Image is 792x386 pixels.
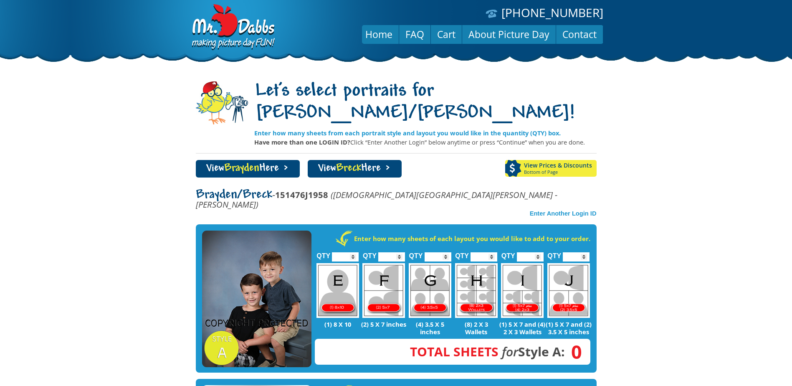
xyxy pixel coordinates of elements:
img: G [409,263,451,318]
img: J [547,263,590,318]
img: H [455,263,498,318]
a: View Prices & DiscountsBottom of Page [505,160,597,177]
p: (1) 8 X 10 [315,320,361,328]
strong: Style A: [410,343,565,360]
a: [PHONE_NUMBER] [501,5,603,20]
img: E [316,263,359,318]
a: Cart [431,24,462,44]
a: About Picture Day [462,24,556,44]
em: for [502,343,518,360]
p: (1) 5 X 7 and (2) 3.5 X 5 inches [546,320,592,335]
label: QTY [363,243,377,264]
img: I [501,263,544,318]
h1: Let's select portraits for [PERSON_NAME]/[PERSON_NAME]! [254,81,597,125]
p: (8) 2 X 3 Wallets [453,320,499,335]
label: QTY [455,243,469,264]
img: Dabbs Company [189,4,276,51]
strong: Enter how many sheets of each layout you would like to add to your order. [354,234,590,243]
span: Brayden/Breck [196,188,272,202]
img: STYLE A [202,231,311,368]
span: 0 [565,347,582,356]
label: QTY [409,243,423,264]
img: F [362,263,405,318]
a: ViewBreckHere > [308,160,402,178]
a: ViewBraydenHere > [196,160,300,178]
p: Click “Enter Another Login” below anytime or press “Continue” when you are done. [254,137,597,147]
span: Brayden [224,163,259,174]
a: FAQ [399,24,430,44]
p: (4) 3.5 X 5 inches [407,320,453,335]
p: - [196,190,597,209]
em: ([DEMOGRAPHIC_DATA][GEOGRAPHIC_DATA][PERSON_NAME] - [PERSON_NAME]) [196,189,557,210]
span: Bottom of Page [524,170,597,175]
a: Enter Another Login ID [530,210,597,217]
img: camera-mascot [196,81,248,124]
p: (2) 5 X 7 inches [361,320,407,328]
a: Home [359,24,399,44]
strong: 151476J1958 [275,189,328,201]
span: Breck [336,163,361,174]
strong: Have more than one LOGIN ID? [254,138,350,146]
p: (1) 5 X 7 and (4) 2 X 3 Wallets [499,320,546,335]
label: QTY [316,243,330,264]
strong: Enter how many sheets from each portrait style and layout you would like in the quantity (QTY) box. [254,129,561,137]
label: QTY [547,243,561,264]
label: QTY [501,243,515,264]
span: Total Sheets [410,343,498,360]
a: Contact [556,24,603,44]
